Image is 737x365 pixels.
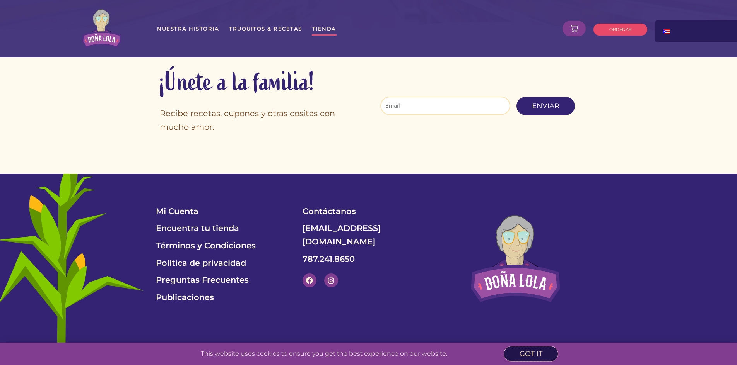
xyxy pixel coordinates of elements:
[156,239,287,253] a: Términos y Condiciones
[229,22,303,36] a: Truquitos & Recetas
[593,24,647,36] a: ORDENAR
[156,273,287,287] a: Preguntas Frecuentes
[156,256,287,270] a: Política de privacidad
[312,22,337,36] a: Tienda
[156,205,287,218] a: Mi Cuenta
[156,256,246,270] span: Política de privacidad
[609,27,632,32] span: ORDENAR
[303,205,434,218] a: Contáctanos
[303,222,434,248] a: [EMAIL_ADDRESS][DOMAIN_NAME]
[156,205,198,218] span: Mi Cuenta
[160,107,357,134] p: Recibe recetas, cupones y otras cositas con mucho amor.
[303,253,355,266] span: 787.241.8650
[303,253,434,266] a: 787.241.8650
[516,97,575,115] button: Enviar
[157,22,219,36] a: Nuestra Historia
[156,291,287,304] a: Publicaciones
[156,222,239,235] span: Encuentra tu tienda
[156,291,214,304] span: Publicaciones
[504,346,558,361] a: got it
[152,351,497,357] p: This website uses cookies to ensure you get the best experience on our website.
[532,102,559,109] span: Enviar
[156,273,249,287] span: Preguntas Frecuentes
[157,22,506,36] nav: Menu
[380,97,511,115] input: Email
[160,65,357,99] h3: ¡Únete a la familia!
[156,222,287,235] a: Encuentra tu tienda
[303,205,356,218] span: Contáctanos
[663,29,670,34] img: Spanish
[156,239,256,253] span: Términos y Condiciones
[520,350,542,357] span: got it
